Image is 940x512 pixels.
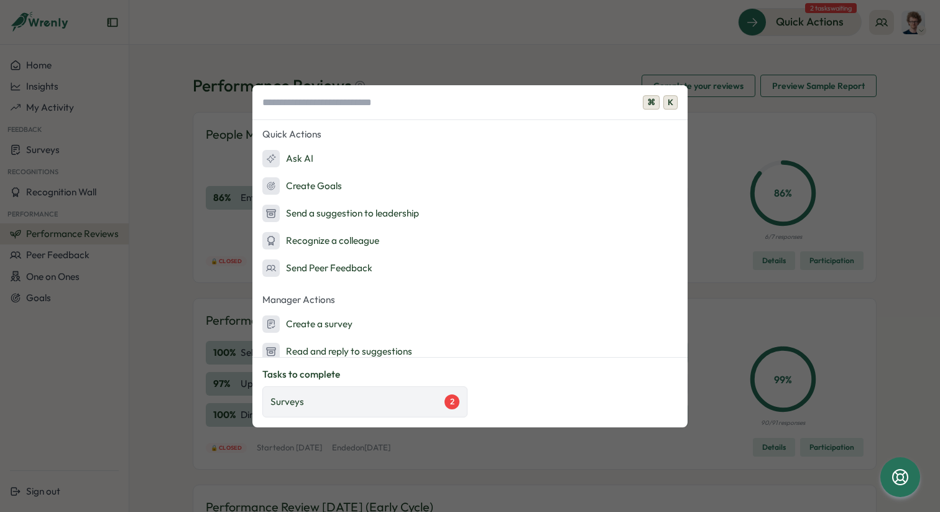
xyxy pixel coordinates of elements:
[252,125,688,144] p: Quick Actions
[262,232,379,249] div: Recognize a colleague
[252,201,688,226] button: Send a suggestion to leadership
[262,343,412,360] div: Read and reply to suggestions
[252,146,688,171] button: Ask AI
[445,394,459,409] div: 2
[262,315,352,333] div: Create a survey
[252,312,688,337] button: Create a survey
[262,205,419,222] div: Send a suggestion to leadership
[262,177,342,195] div: Create Goals
[252,339,688,364] button: Read and reply to suggestions
[270,395,304,409] p: Surveys
[252,174,688,198] button: Create Goals
[252,228,688,253] button: Recognize a colleague
[262,368,678,381] p: Tasks to complete
[252,256,688,281] button: Send Peer Feedback
[262,150,313,167] div: Ask AI
[262,259,372,277] div: Send Peer Feedback
[252,291,688,309] p: Manager Actions
[663,95,678,110] span: K
[643,95,660,110] span: ⌘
